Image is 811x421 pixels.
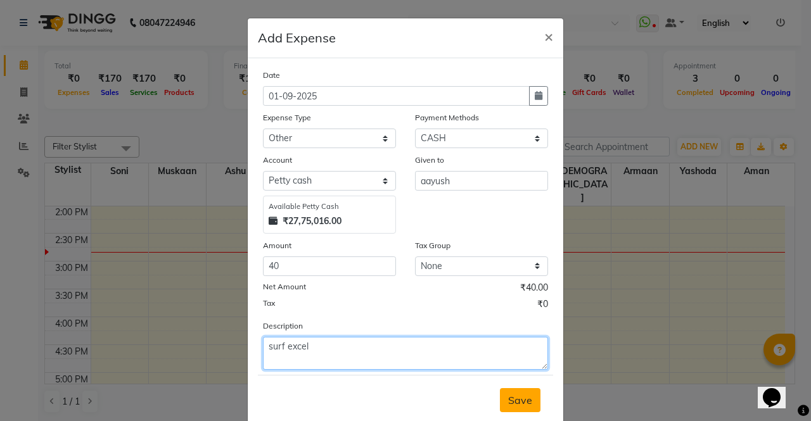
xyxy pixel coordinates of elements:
[263,70,280,81] label: Date
[758,370,798,408] iframe: chat widget
[500,388,540,412] button: Save
[263,112,311,123] label: Expense Type
[508,394,532,406] span: Save
[544,27,553,46] span: ×
[415,112,479,123] label: Payment Methods
[534,18,563,54] button: Close
[263,281,306,292] label: Net Amount
[520,281,548,298] span: ₹40.00
[537,298,548,314] span: ₹0
[263,240,291,251] label: Amount
[415,171,548,191] input: Given to
[263,320,303,332] label: Description
[415,154,444,166] label: Given to
[283,215,342,228] strong: ₹27,75,016.00
[258,28,336,47] h5: Add Expense
[415,240,450,251] label: Tax Group
[263,256,396,276] input: Amount
[263,154,292,166] label: Account
[263,298,275,309] label: Tax
[269,201,390,212] div: Available Petty Cash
